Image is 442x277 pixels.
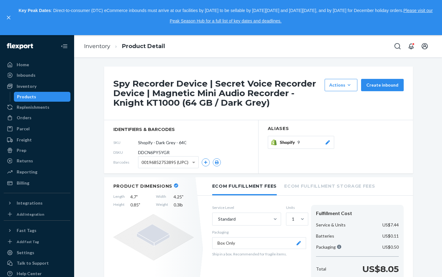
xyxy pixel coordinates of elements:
[141,157,188,168] span: 00196852753895 (UPC)
[156,202,168,208] span: Weight
[17,212,44,217] div: Add Integration
[361,79,404,91] button: Create inbound
[58,40,70,52] button: Close Navigation
[362,263,399,275] p: US$8.05
[4,198,70,208] button: Integrations
[218,216,236,222] div: Standard
[17,104,49,110] div: Replenishments
[4,145,70,155] a: Prep
[4,70,70,80] a: Inbounds
[17,83,36,89] div: Inventory
[17,137,32,143] div: Freight
[122,43,165,50] a: Product Detail
[280,139,297,145] span: Shopify
[4,226,70,235] button: Fast Tags
[7,43,33,49] img: Flexport logo
[17,250,34,256] div: Settings
[136,194,138,199] span: "
[284,177,375,194] li: Ecom Fulfillment Storage Fees
[182,194,183,199] span: "
[4,81,70,91] a: Inventory
[316,244,341,250] p: Packaging
[268,126,404,131] h2: Aliases
[17,227,36,234] div: Fast Tags
[15,6,436,26] p: : Direct-to-consumer (DTC) eCommerce inbounds must arrive at our facilities by [DATE] to be sella...
[156,194,168,200] span: Width
[405,40,417,52] button: Open notifications
[113,183,173,189] h2: Product Dimensions
[6,14,12,21] button: close,
[4,248,70,258] a: Settings
[17,94,36,100] div: Products
[4,102,70,112] a: Replenishments
[19,8,51,13] strong: Key Peak Dates
[113,79,322,107] h1: Spy Recorder Device | Secret Voice Recorder Device | Magnetic Mini Audio Recorder - Knight KT1000...
[17,180,29,186] div: Billing
[291,216,292,222] input: 1
[113,194,125,200] span: Length
[17,72,36,78] div: Inbounds
[4,124,70,134] a: Parcel
[84,43,110,50] a: Inventory
[4,60,70,70] a: Home
[212,237,306,249] button: Box Only
[316,266,326,272] p: Total
[212,230,306,235] p: Packaging
[17,147,26,153] div: Prep
[17,200,43,206] div: Integrations
[17,126,30,132] div: Parcel
[212,205,281,210] label: Service Level
[174,202,194,208] span: 0.3 lb
[174,194,194,200] span: 4.25
[212,177,277,195] li: Ecom Fulfillment Fees
[17,169,37,175] div: Reporting
[17,260,49,266] div: Talk to Support
[217,216,218,222] input: Standard
[316,233,334,239] p: Batteries
[419,40,431,52] button: Open account menu
[170,8,433,23] a: Please visit our Peak Season Hub for a full list of key dates and deadlines.
[113,202,125,208] span: Height
[79,37,170,55] ol: breadcrumbs
[325,79,357,91] button: Actions
[316,222,346,228] p: Service & Units
[4,258,70,268] a: Talk to Support
[130,202,150,208] span: 0.85
[139,202,140,207] span: "
[17,62,29,68] div: Home
[268,136,334,149] button: Shopify9
[316,210,399,217] div: Fulfillment Cost
[4,113,70,123] a: Orders
[4,135,70,145] a: Freight
[4,156,70,166] a: Returns
[382,222,399,228] p: US$7.44
[297,139,300,145] span: 9
[17,271,42,277] div: Help Center
[17,239,39,244] div: Add Fast Tag
[391,40,404,52] button: Open Search Box
[292,216,294,222] div: 1
[329,82,353,88] div: Actions
[113,160,138,165] span: Barcodes
[113,150,138,155] span: DSKU
[17,115,32,121] div: Orders
[286,205,306,210] label: Units
[4,178,70,188] a: Billing
[14,92,71,102] a: Products
[4,210,70,218] a: Add Integration
[382,244,399,250] p: US$0.50
[113,140,138,145] span: SKU
[4,238,70,245] a: Add Fast Tag
[138,149,170,156] span: DDCN6PY5YGR
[113,126,249,132] span: identifiers & barcodes
[17,158,33,164] div: Returns
[130,194,150,200] span: 4.7
[382,233,399,239] p: US$0.11
[4,167,70,177] a: Reporting
[212,251,306,257] p: Ship in a box. Recommended for fragile items.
